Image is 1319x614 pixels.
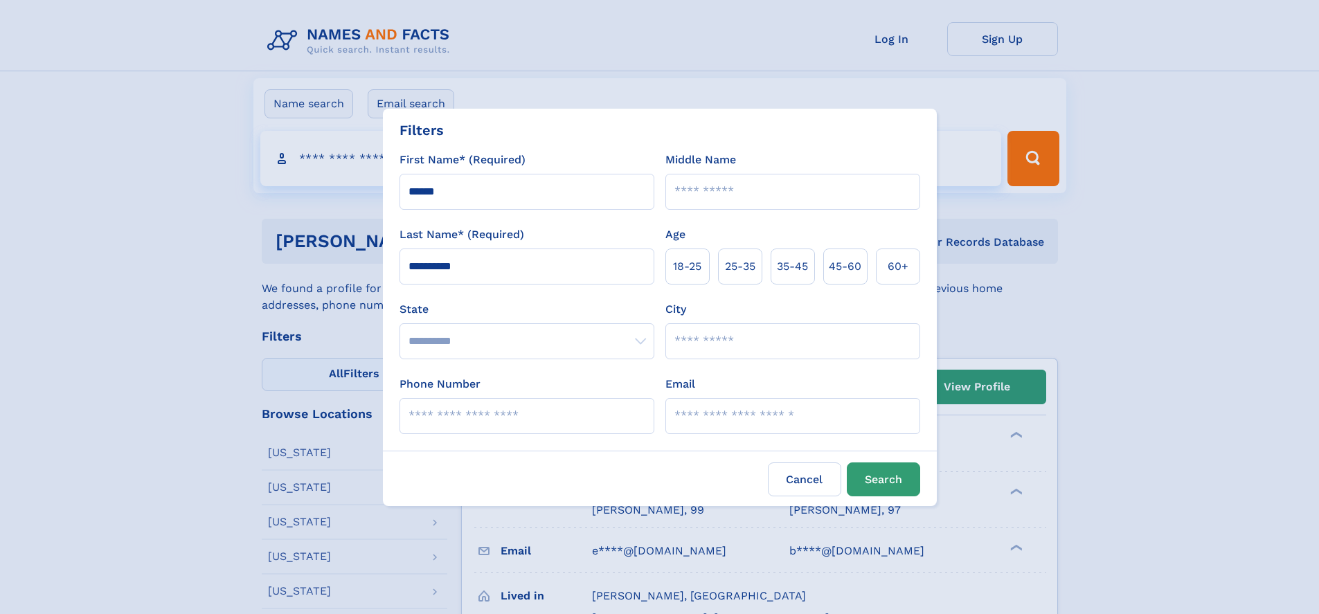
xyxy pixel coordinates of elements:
span: 45‑60 [829,258,861,275]
button: Search [847,462,920,496]
label: City [665,301,686,318]
span: 60+ [888,258,908,275]
label: Age [665,226,685,243]
div: Filters [400,120,444,141]
label: Middle Name [665,152,736,168]
label: First Name* (Required) [400,152,526,168]
label: Cancel [768,462,841,496]
span: 18‑25 [673,258,701,275]
span: 35‑45 [777,258,808,275]
label: Phone Number [400,376,481,392]
span: 25‑35 [725,258,755,275]
label: State [400,301,654,318]
label: Last Name* (Required) [400,226,524,243]
label: Email [665,376,695,392]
